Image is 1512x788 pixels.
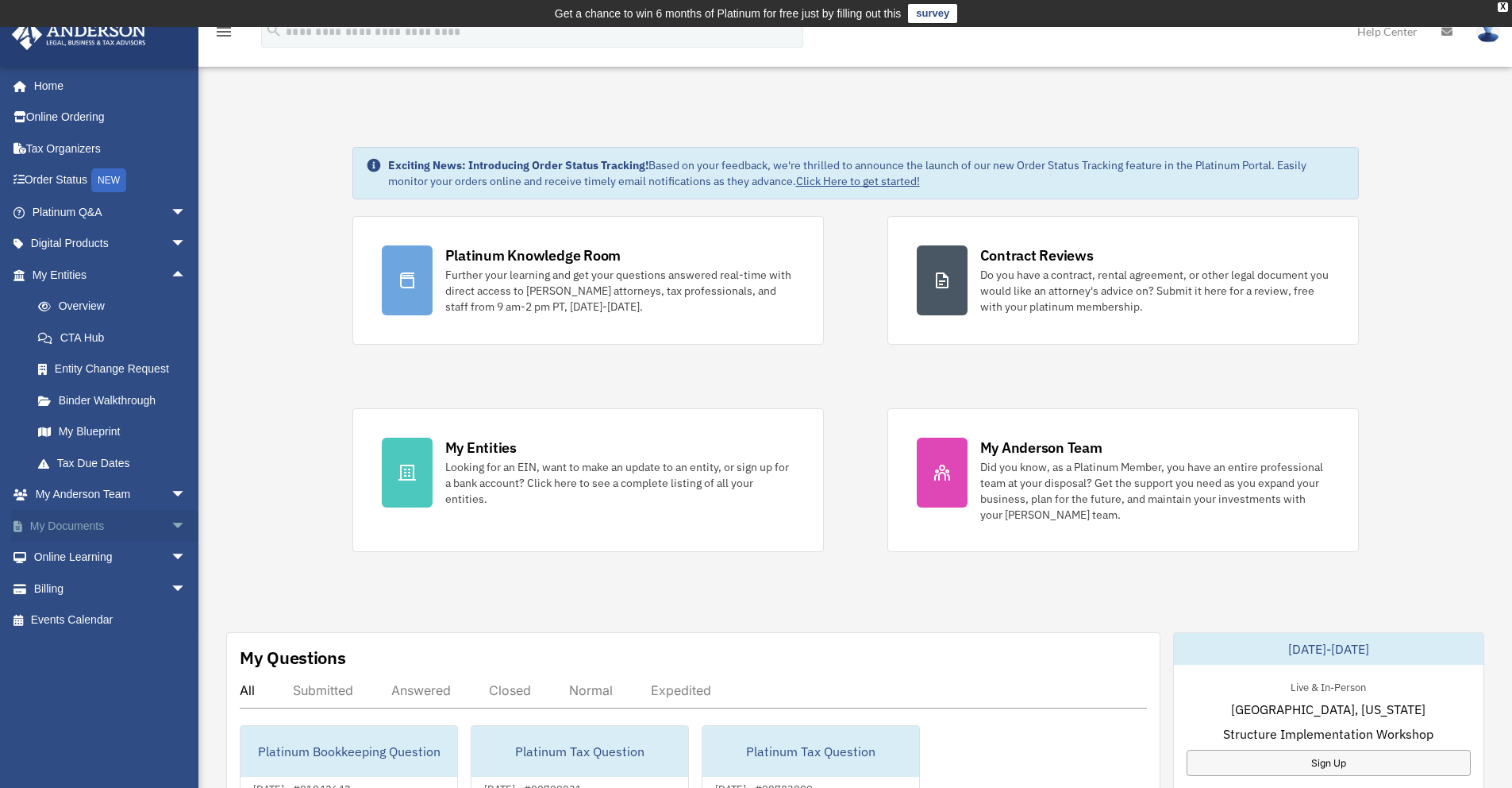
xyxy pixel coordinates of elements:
span: arrow_drop_up [171,259,202,292]
div: close [1498,2,1508,12]
a: My Anderson Team Did you know, as a Platinum Member, you have an entire professional team at your... [887,408,1359,552]
div: Looking for an EIN, want to make an update to an entity, or sign up for a bank account? Click her... [445,459,794,507]
a: My Entitiesarrow_drop_up [11,259,210,291]
a: Billingarrow_drop_down [11,573,210,605]
a: My Blueprint [22,416,210,448]
div: Expedited [651,682,711,698]
span: Structure Implementation Workshop [1223,724,1433,744]
div: My Entities [445,438,517,458]
a: My Anderson Teamarrow_drop_down [11,479,210,511]
div: Platinum Knowledge Room [445,245,621,265]
a: Digital Productsarrow_drop_down [11,228,210,260]
a: menu [214,28,233,41]
div: Did you know, as a Platinum Member, you have an entire professional team at your disposal? Get th... [980,459,1329,523]
div: Answered [391,682,451,698]
img: User Pic [1476,20,1500,43]
i: search [265,21,283,39]
div: Closed [489,682,531,698]
a: Tax Due Dates [22,447,210,479]
a: Online Ordering [11,102,210,133]
div: Platinum Bookkeeping Question [240,726,457,777]
div: Platinum Tax Question [702,726,919,777]
span: arrow_drop_down [171,573,202,605]
a: survey [908,4,957,23]
div: Based on your feedback, we're thrilled to announce the launch of our new Order Status Tracking fe... [388,157,1345,189]
a: Platinum Q&Aarrow_drop_down [11,196,210,228]
a: Entity Change Request [22,353,210,385]
div: My Questions [240,646,346,670]
a: Home [11,70,202,102]
span: arrow_drop_down [171,510,202,543]
i: menu [214,22,233,41]
a: Binder Walkthrough [22,384,210,416]
div: NEW [91,168,126,192]
a: CTA Hub [22,322,210,353]
div: [DATE]-[DATE] [1174,633,1483,665]
a: Online Learningarrow_drop_down [11,542,210,574]
span: arrow_drop_down [171,196,202,229]
strong: Exciting News: Introducing Order Status Tracking! [388,158,648,172]
img: Anderson Advisors Platinum Portal [7,19,151,50]
div: Submitted [293,682,353,698]
a: Sign Up [1187,750,1471,776]
div: Contract Reviews [980,245,1094,265]
div: Platinum Tax Question [471,726,688,777]
span: arrow_drop_down [171,479,202,512]
span: arrow_drop_down [171,228,202,261]
a: Platinum Knowledge Room Further your learning and get your questions answered real-time with dire... [352,216,824,345]
a: Tax Organizers [11,133,210,164]
div: Further your learning and get your questions answered real-time with direct access to [PERSON_NAM... [445,267,794,315]
span: [GEOGRAPHIC_DATA], [US_STATE] [1231,700,1425,719]
div: Live & In-Person [1278,678,1379,694]
a: Order StatusNEW [11,164,210,197]
a: My Documentsarrow_drop_down [11,510,210,542]
div: All [240,682,255,698]
div: Do you have a contract, rental agreement, or other legal document you would like an attorney's ad... [980,267,1329,315]
a: Contract Reviews Do you have a contract, rental agreement, or other legal document you would like... [887,216,1359,345]
a: Overview [22,291,210,323]
div: My Anderson Team [980,438,1102,458]
a: Click Here to get started! [796,174,920,188]
span: arrow_drop_down [171,542,202,574]
a: Events Calendar [11,605,210,636]
div: Normal [569,682,613,698]
a: My Entities Looking for an EIN, want to make an update to an entity, or sign up for a bank accoun... [352,408,824,552]
div: Get a chance to win 6 months of Platinum for free just by filling out this [555,4,902,23]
